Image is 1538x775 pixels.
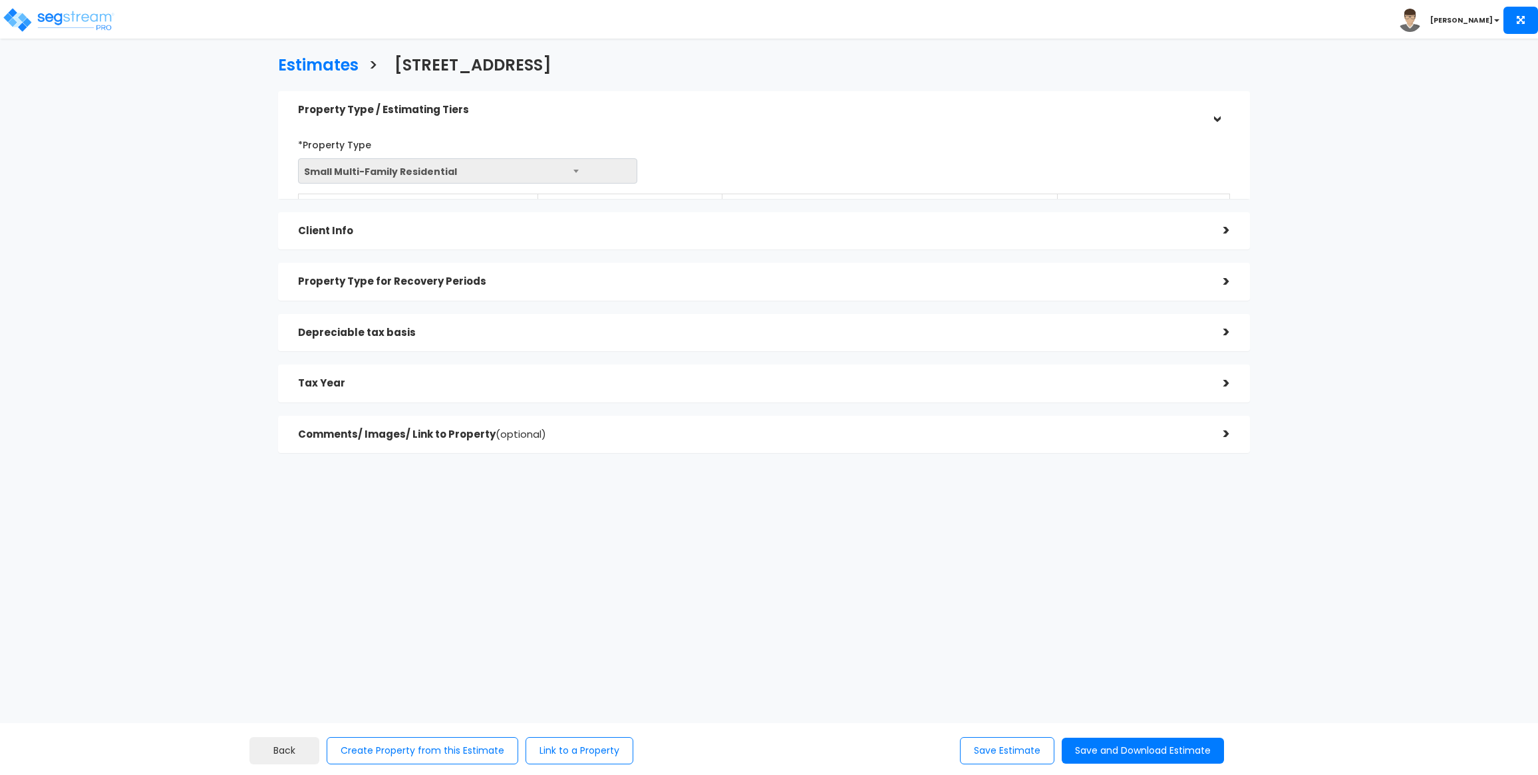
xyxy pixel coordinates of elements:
h5: Property Type for Recovery Periods [298,276,1203,287]
div: > [1203,220,1230,241]
h3: [STREET_ADDRESS] [394,57,551,77]
th: Short Life [538,194,722,220]
div: > [1203,271,1230,292]
span: Small Multi-Family Residential [298,158,637,184]
a: [STREET_ADDRESS] [384,43,551,84]
button: Save Estimate [960,737,1054,764]
button: Save and Download Estimate [1062,738,1224,764]
span: (optional) [496,427,546,441]
label: *Property Type [298,134,371,152]
button: Link to a Property [526,737,633,764]
span: Small Multi-Family Residential [299,159,637,184]
b: [PERSON_NAME] [1430,15,1493,25]
th: # [298,194,538,220]
h5: Tax Year [298,378,1203,389]
a: Estimates [268,43,359,84]
h5: Depreciable tax basis [298,327,1203,339]
div: > [1203,322,1230,343]
img: avatar.png [1398,9,1422,32]
th: Long Life [1057,194,1229,220]
h5: Comments/ Images/ Link to Property [298,429,1203,440]
h5: Property Type / Estimating Tiers [298,104,1203,116]
th: Site Improvements [722,194,1057,220]
button: Create Property from this Estimate [327,737,518,764]
h3: Estimates [278,57,359,77]
div: > [1203,373,1230,394]
img: logo_pro_r.png [2,7,115,33]
button: Back [249,737,319,764]
div: > [1206,96,1227,123]
div: > [1203,424,1230,444]
h3: > [369,57,378,77]
h5: Client Info [298,226,1203,237]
